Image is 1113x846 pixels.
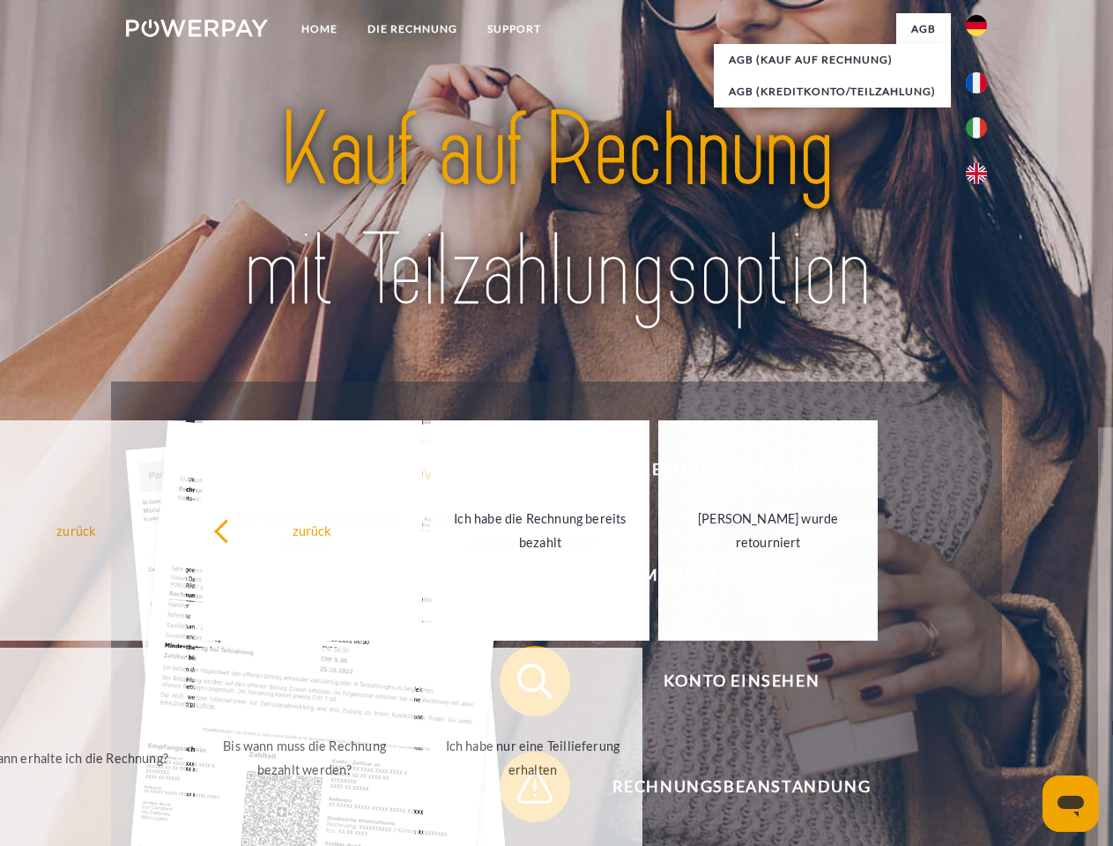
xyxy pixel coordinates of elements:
[966,15,987,36] img: de
[441,507,640,554] div: Ich habe die Rechnung bereits bezahlt
[286,13,352,45] a: Home
[352,13,472,45] a: DIE RECHNUNG
[896,13,951,45] a: agb
[966,117,987,138] img: it
[714,76,951,108] a: AGB (Kreditkonto/Teilzahlung)
[500,646,958,716] button: Konto einsehen
[126,19,268,37] img: logo-powerpay-white.svg
[669,507,867,554] div: [PERSON_NAME] wurde retourniert
[966,163,987,184] img: en
[500,752,958,822] button: Rechnungsbeanstandung
[434,734,632,782] div: Ich habe nur eine Teillieferung erhalten
[205,734,404,782] div: Bis wann muss die Rechnung bezahlt werden?
[1043,775,1099,832] iframe: Schaltfläche zum Öffnen des Messaging-Fensters
[525,752,957,822] span: Rechnungsbeanstandung
[213,518,412,542] div: zurück
[714,44,951,76] a: AGB (Kauf auf Rechnung)
[472,13,556,45] a: SUPPORT
[168,85,945,338] img: title-powerpay_de.svg
[966,72,987,93] img: fr
[525,646,957,716] span: Konto einsehen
